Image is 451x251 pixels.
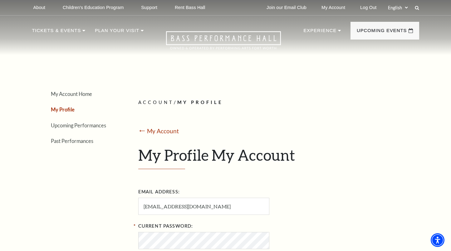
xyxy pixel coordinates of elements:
label: Email Address: [138,188,180,196]
p: Tickets & Events [32,27,81,38]
p: / [138,99,414,107]
span: MY PROFILE [177,100,223,105]
p: Plan Your Visit [95,27,139,38]
mark: ⭠ [138,127,147,136]
label: Current Password: [138,222,193,230]
a: My Profile [51,107,75,112]
input: Email Address: [138,198,269,215]
p: Support [141,5,157,10]
p: Experience [303,27,336,38]
div: Accessibility Menu [431,233,444,247]
a: Past Performances [51,138,93,144]
p: Children's Education Program [63,5,124,10]
a: My Account [147,127,179,135]
span: ACCOUNT [138,100,174,105]
a: Open this option [144,31,303,55]
select: Select: [387,5,409,11]
p: About [33,5,45,10]
a: Upcoming Performances [51,122,106,128]
p: Upcoming Events [357,27,407,38]
a: My Account Home [51,91,92,97]
p: Rent Bass Hall [175,5,205,10]
h1: My Profile My Account [138,146,414,169]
